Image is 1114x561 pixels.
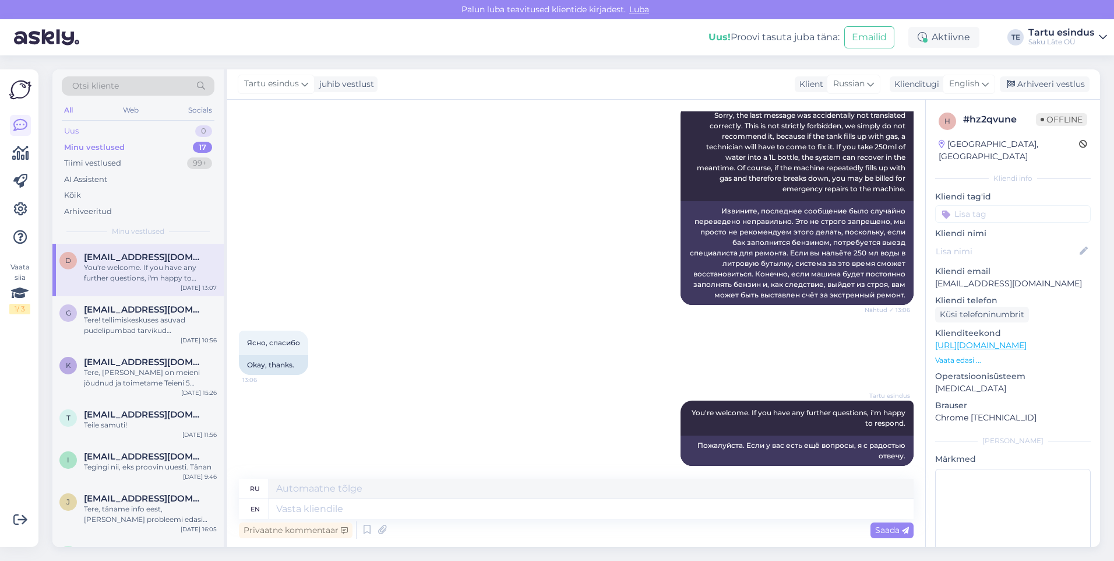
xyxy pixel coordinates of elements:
div: Küsi telefoninumbrit [935,307,1029,322]
div: en [251,499,260,519]
div: 1 / 3 [9,304,30,314]
span: Luba [626,4,653,15]
div: Kõik [64,190,81,201]
span: drigedron@gmail.com [84,252,205,262]
span: k [66,361,71,370]
div: Tere! tellimiskeskuses asuvad pudelipumbad tarvikud alamkategooria all. [84,315,217,336]
span: Minu vestlused [112,226,164,237]
div: Socials [186,103,214,118]
div: Извините, последнее сообщение было случайно переведено неправильно. Это не строго запрещено, мы п... [681,201,914,305]
input: Lisa tag [935,205,1091,223]
div: [DATE] 9:46 [183,472,217,481]
div: juhib vestlust [315,78,374,90]
a: [URL][DOMAIN_NAME] [935,340,1027,350]
span: Tartu esindus [866,391,910,400]
p: Vaata edasi ... [935,355,1091,366]
img: Askly Logo [9,79,31,101]
button: Emailid [844,26,894,48]
p: Kliendi telefon [935,294,1091,307]
div: Minu vestlused [64,142,125,153]
div: Saku Läte OÜ [1028,37,1094,47]
div: [GEOGRAPHIC_DATA], [GEOGRAPHIC_DATA] [939,138,1079,163]
div: Web [121,103,141,118]
div: Okay, thanks. [239,355,308,375]
span: Russian [833,78,865,90]
span: h [944,117,950,125]
p: Kliendi email [935,265,1091,278]
div: Tartu esindus [1028,28,1094,37]
div: Proovi tasuta juba täna: [708,30,840,44]
div: TE [1007,29,1024,45]
p: Kliendi tag'id [935,191,1091,203]
span: g [66,308,71,317]
div: # hz2qvune [963,113,1036,127]
span: 13:06 [242,376,286,384]
div: 17 [193,142,212,153]
span: Offline [1036,113,1087,126]
p: Operatsioonisüsteem [935,370,1091,383]
div: Arhiveeri vestlus [1000,76,1090,92]
p: Brauser [935,399,1091,412]
p: [EMAIL_ADDRESS][DOMAIN_NAME] [935,278,1091,290]
div: Privaatne kommentaar [239,523,352,538]
div: Arhiveeritud [64,206,112,218]
div: [PERSON_NAME] [935,436,1091,446]
div: You're welcome. If you have any further questions, i'm happy to respond. [84,262,217,283]
p: Kliendi nimi [935,227,1091,240]
span: Ясно, спасибо [247,338,300,347]
span: katlin.levit@petsitykliinik.ee [84,546,205,556]
span: govorun.tallinn@gmail.com [84,304,205,315]
div: Пожалуйста. Если у вас есть ещё вопросы, я с радостью отвечу. [681,436,914,466]
div: Kliendi info [935,173,1091,184]
span: 13:07 [866,467,910,475]
span: i [67,455,69,464]
div: Tere, [PERSON_NAME] on meieni jõudnud ja toimetame Teieni 5 veepudelit homse päeva jooksul. Parim... [84,367,217,388]
div: All [62,103,75,118]
span: j [66,497,70,506]
div: Tegingi nii, eks proovin uuesti. Tänan [84,462,217,472]
div: Tere, täname info eest, [PERSON_NAME] probleemi edasi tehnilisele toele, vabandame ebamugavuste p... [84,504,217,525]
div: [DATE] 16:05 [181,525,217,534]
div: 99+ [187,157,212,169]
span: juuksur@naturee.ee [84,493,205,504]
div: Teile samuti! [84,420,217,430]
p: Chrome [TECHNICAL_ID] [935,412,1091,424]
div: [DATE] 10:56 [181,336,217,345]
span: info@keilatrans.ee [84,451,205,462]
span: English [949,78,979,90]
span: Otsi kliente [72,80,119,92]
span: kristi.kippa@gmail.com [84,357,205,367]
div: [DATE] 13:07 [181,283,217,292]
div: Vaata siia [9,262,30,314]
input: Lisa nimi [936,245,1077,258]
a: Tartu esindusSaku Läte OÜ [1028,28,1107,47]
span: t0394.director@maxima.ee [84,409,205,420]
div: Uus [64,125,79,137]
div: Tiimi vestlused [64,157,121,169]
span: Saada [875,525,909,535]
div: Klient [795,78,823,90]
span: Nähtud ✓ 13:06 [865,306,910,314]
b: Uus! [708,31,731,43]
div: Klienditugi [890,78,939,90]
span: Tartu esindus [244,78,299,90]
div: AI Assistent [64,174,107,185]
div: [DATE] 15:26 [181,388,217,397]
p: [MEDICAL_DATA] [935,383,1091,395]
span: t [66,413,70,422]
span: d [65,256,71,265]
p: Märkmed [935,453,1091,465]
div: [DATE] 11:56 [182,430,217,439]
span: You're welcome. If you have any further questions, i'm happy to respond. [692,408,907,427]
div: 0 [195,125,212,137]
p: Klienditeekond [935,327,1091,339]
div: Aktiivne [908,27,979,48]
div: ru [250,479,260,499]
